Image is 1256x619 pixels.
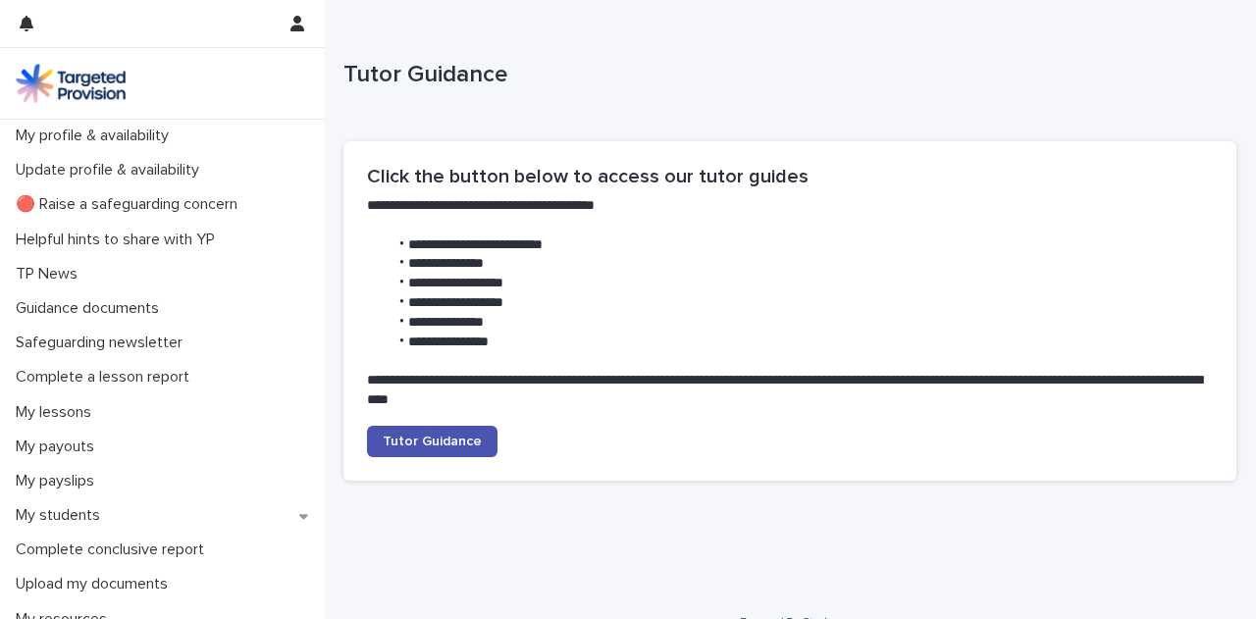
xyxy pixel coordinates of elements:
[8,299,175,318] p: Guidance documents
[8,161,215,180] p: Update profile & availability
[8,506,116,525] p: My students
[8,265,93,284] p: TP News
[8,195,253,214] p: 🔴 Raise a safeguarding concern
[343,61,1229,89] p: Tutor Guidance
[8,368,205,387] p: Complete a lesson report
[8,541,220,559] p: Complete conclusive report
[367,165,1213,188] h2: Click the button below to access our tutor guides
[8,403,107,422] p: My lessons
[383,435,482,448] span: Tutor Guidance
[8,472,110,490] p: My payslips
[8,127,184,145] p: My profile & availability
[8,438,110,456] p: My payouts
[16,64,126,103] img: M5nRWzHhSzIhMunXDL62
[8,334,198,352] p: Safeguarding newsletter
[367,426,497,457] a: Tutor Guidance
[8,231,231,249] p: Helpful hints to share with YP
[8,575,183,593] p: Upload my documents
